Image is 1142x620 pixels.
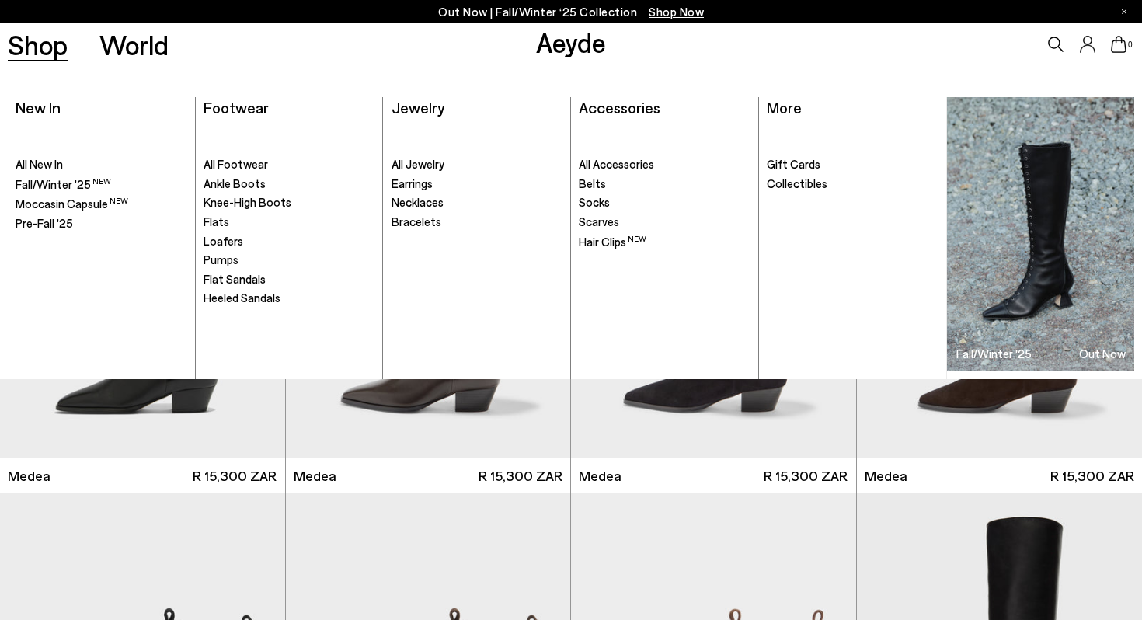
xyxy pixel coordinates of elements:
a: Pre-Fall '25 [16,216,186,232]
span: Flat Sandals [204,272,266,286]
a: New In [16,98,61,117]
span: Medea [8,466,50,486]
a: Hair Clips [579,234,750,250]
a: Flats [204,214,374,230]
span: Moccasin Capsule [16,197,128,211]
a: Medea R 15,300 ZAR [571,458,856,493]
span: Necklaces [392,195,444,209]
a: Shop [8,31,68,58]
span: 0 [1126,40,1134,49]
span: R 15,300 ZAR [479,466,562,486]
p: Out Now | Fall/Winter ‘25 Collection [438,2,704,22]
a: Heeled Sandals [204,291,374,306]
a: Flat Sandals [204,272,374,287]
span: Scarves [579,214,619,228]
span: Collectibles [767,176,827,190]
img: Group_1295_900x.jpg [947,97,1134,371]
span: All Jewelry [392,157,444,171]
a: Footwear [204,98,269,117]
a: All New In [16,157,186,172]
a: Moccasin Capsule [16,196,186,212]
span: R 15,300 ZAR [764,466,848,486]
span: R 15,300 ZAR [1050,466,1134,486]
a: Knee-High Boots [204,195,374,211]
span: Medea [294,466,336,486]
a: More [767,98,802,117]
a: Fall/Winter '25 Out Now [947,97,1134,371]
span: Earrings [392,176,433,190]
span: Gift Cards [767,157,820,171]
span: Pumps [204,253,238,266]
a: Aeyde [536,26,606,58]
h3: Fall/Winter '25 [956,348,1032,360]
span: Navigate to /collections/new-in [649,5,704,19]
a: All Accessories [579,157,750,172]
span: Socks [579,195,610,209]
a: Necklaces [392,195,562,211]
span: Knee-High Boots [204,195,291,209]
a: 0 [1111,36,1126,53]
a: Gift Cards [767,157,938,172]
a: Ankle Boots [204,176,374,192]
a: Scarves [579,214,750,230]
a: Medea R 15,300 ZAR [286,458,571,493]
a: World [99,31,169,58]
span: Bracelets [392,214,441,228]
a: Loafers [204,234,374,249]
span: Hair Clips [579,235,646,249]
span: All New In [16,157,63,171]
a: All Jewelry [392,157,562,172]
a: Fall/Winter '25 [16,176,186,193]
a: Bracelets [392,214,562,230]
span: Medea [865,466,907,486]
span: R 15,300 ZAR [193,466,277,486]
span: Fall/Winter '25 [16,177,111,191]
a: Pumps [204,253,374,268]
a: Belts [579,176,750,192]
a: Accessories [579,98,660,117]
span: Loafers [204,234,243,248]
span: Medea [579,466,621,486]
span: Pre-Fall '25 [16,216,73,230]
span: Ankle Boots [204,176,266,190]
a: All Footwear [204,157,374,172]
span: Heeled Sandals [204,291,280,305]
span: Flats [204,214,229,228]
span: Belts [579,176,606,190]
span: All Accessories [579,157,654,171]
span: All Footwear [204,157,268,171]
a: Collectibles [767,176,938,192]
a: Jewelry [392,98,444,117]
h3: Out Now [1079,348,1126,360]
a: Socks [579,195,750,211]
a: Earrings [392,176,562,192]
